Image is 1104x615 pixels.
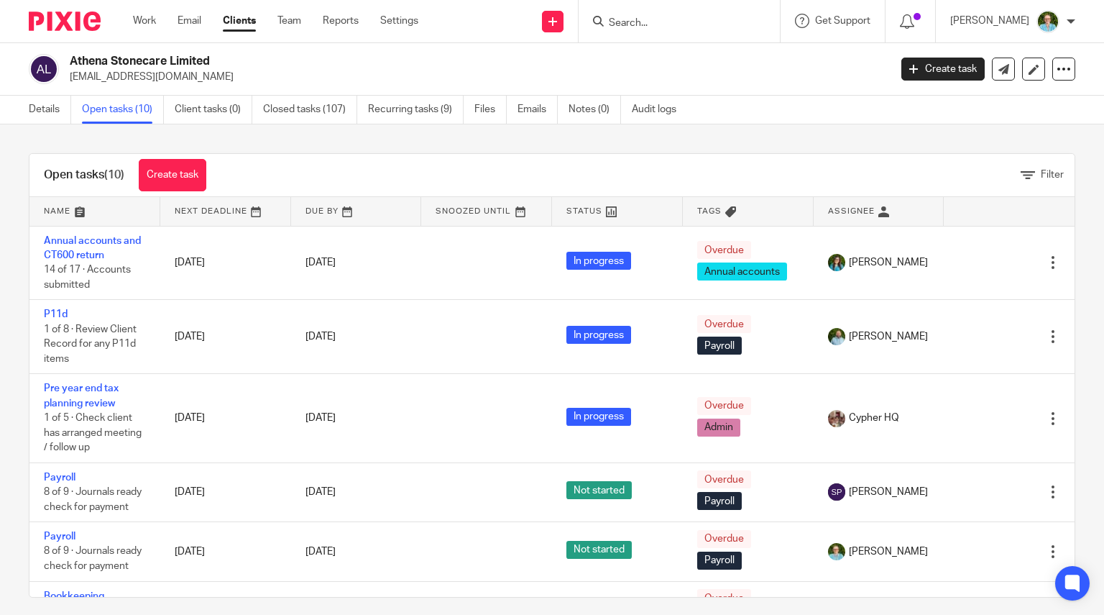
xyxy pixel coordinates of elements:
[277,14,301,28] a: Team
[160,522,291,581] td: [DATE]
[566,541,632,559] span: Not started
[133,14,156,28] a: Work
[697,419,740,437] span: Admin
[44,236,141,260] a: Annual accounts and CT600 return
[44,168,124,183] h1: Open tasks
[901,58,985,81] a: Create task
[323,14,359,28] a: Reports
[607,17,737,30] input: Search
[815,16,870,26] span: Get Support
[44,324,137,364] span: 1 of 8 · Review Client Record for any P11d items
[160,226,291,300] td: [DATE]
[697,397,751,415] span: Overdue
[697,263,787,281] span: Annual accounts
[29,96,71,124] a: Details
[849,329,928,344] span: [PERSON_NAME]
[436,207,511,215] span: Snoozed Until
[104,169,124,181] span: (10)
[160,374,291,463] td: [DATE]
[697,337,742,355] span: Payroll
[697,207,722,215] span: Tags
[263,96,357,124] a: Closed tasks (107)
[44,487,142,512] span: 8 of 9 · Journals ready check for payment
[44,309,68,319] a: P11d
[160,300,291,374] td: [DATE]
[697,492,742,510] span: Payroll
[160,463,291,521] td: [DATE]
[29,12,101,31] img: Pixie
[828,483,845,501] img: svg%3E
[697,552,742,570] span: Payroll
[44,265,131,290] span: 14 of 17 · Accounts submitted
[849,485,928,499] span: [PERSON_NAME]
[849,255,928,270] span: [PERSON_NAME]
[849,411,899,425] span: Cypher HQ
[828,254,845,271] img: 6q1_Xd0A.jpeg
[517,96,558,124] a: Emails
[697,315,751,333] span: Overdue
[566,408,631,426] span: In progress
[70,54,718,69] h2: Athena Stonecare Limited
[828,410,845,427] img: A9EA1D9F-5CC4-4D49-85F1-B1749FAF3577.jpeg
[828,543,845,560] img: U9kDOIcY.jpeg
[632,96,687,124] a: Audit logs
[849,545,928,559] span: [PERSON_NAME]
[44,547,142,572] span: 8 of 9 · Journals ready check for payment
[474,96,507,124] a: Files
[175,96,252,124] a: Client tasks (0)
[178,14,201,28] a: Email
[44,473,75,483] a: Payroll
[566,252,631,270] span: In progress
[566,481,632,499] span: Not started
[70,70,880,84] p: [EMAIL_ADDRESS][DOMAIN_NAME]
[566,207,602,215] span: Status
[44,532,75,542] a: Payroll
[697,470,751,488] span: Overdue
[44,413,142,452] span: 1 of 5 · Check client has arranged meeting / follow up
[139,159,206,191] a: Create task
[1041,170,1064,180] span: Filter
[380,14,418,28] a: Settings
[368,96,464,124] a: Recurring tasks (9)
[44,383,119,408] a: Pre year end tax planning review
[950,14,1029,28] p: [PERSON_NAME]
[305,413,336,423] span: [DATE]
[305,332,336,342] span: [DATE]
[44,591,104,601] a: Bookkeeping
[828,328,845,345] img: IxkmB6f8.jpeg
[305,547,336,557] span: [DATE]
[29,54,59,84] img: svg%3E
[566,326,631,344] span: In progress
[697,589,751,607] span: Overdue
[223,14,256,28] a: Clients
[82,96,164,124] a: Open tasks (10)
[569,96,621,124] a: Notes (0)
[305,487,336,497] span: [DATE]
[697,241,751,259] span: Overdue
[305,258,336,268] span: [DATE]
[1036,10,1059,33] img: U9kDOIcY.jpeg
[697,530,751,548] span: Overdue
